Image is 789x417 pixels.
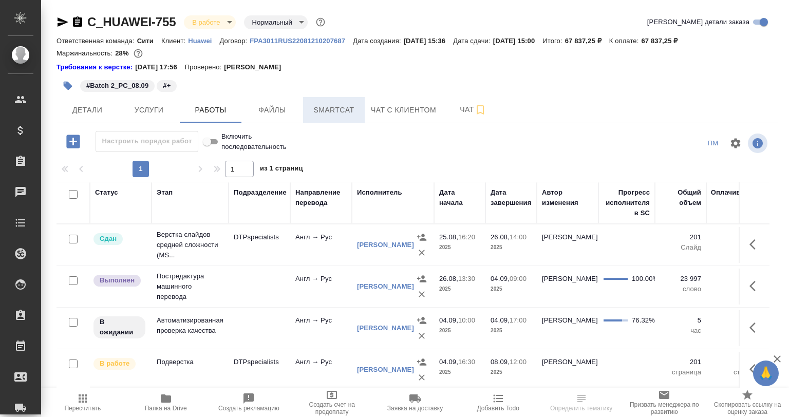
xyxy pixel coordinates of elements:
[156,81,178,89] span: +
[161,37,188,45] p: Клиент:
[439,367,480,377] p: 2025
[453,37,493,45] p: Дата сдачи:
[439,326,480,336] p: 2025
[660,242,701,253] p: Слайд
[491,233,510,241] p: 26.08,
[753,361,779,386] button: 🙏
[57,16,69,28] button: Скопировать ссылку для ЯМессенджера
[64,405,101,412] span: Пересчитать
[145,405,187,412] span: Папка на Drive
[623,388,706,417] button: Призвать менеджера по развитию
[711,284,763,294] p: слово
[439,316,458,324] p: 04.09,
[100,275,135,286] p: Выполнен
[414,287,429,302] button: Удалить
[124,104,174,117] span: Услуги
[743,232,768,257] button: Здесь прячутся важные кнопки
[711,315,763,326] p: 5
[458,316,475,324] p: 10:00
[41,388,124,417] button: Пересчитать
[537,352,598,388] td: [PERSON_NAME]
[491,316,510,324] p: 04.09,
[92,357,146,371] div: Исполнитель выполняет работу
[491,367,532,377] p: 2025
[92,274,146,288] div: Исполнитель завершил работу
[229,352,290,388] td: DTPspecialists
[157,315,223,336] p: Автоматизированная проверка качества
[100,358,129,369] p: В работе
[404,37,454,45] p: [DATE] 15:36
[157,230,223,260] p: Верстка слайдов средней сложности (MS...
[629,401,700,415] span: Призвать менеджера по развитию
[87,15,176,29] a: C_HUAWEI-755
[510,358,527,366] p: 12:00
[57,37,137,45] p: Ответственная команда:
[711,242,763,253] p: Слайд
[250,37,353,45] p: FPA3011RUS22081210207687
[491,275,510,282] p: 04.09,
[537,310,598,346] td: [PERSON_NAME]
[57,74,79,97] button: Добавить тэг
[357,324,414,332] a: [PERSON_NAME]
[537,227,598,263] td: [PERSON_NAME]
[712,401,783,415] span: Скопировать ссылку на оценку заказа
[457,388,540,417] button: Добавить Todo
[137,37,161,45] p: Сити
[510,316,527,324] p: 17:00
[510,233,527,241] p: 14:00
[458,358,475,366] p: 16:30
[71,16,84,28] button: Скопировать ссылку
[660,187,701,208] div: Общий объем
[353,37,403,45] p: Дата создания:
[491,187,532,208] div: Дата завершения
[474,104,486,116] svg: Подписаться
[189,18,223,27] button: В работе
[660,326,701,336] p: час
[632,315,650,326] div: 76.32%
[290,388,373,417] button: Создать счет на предоплату
[357,241,414,249] a: [PERSON_NAME]
[647,17,749,27] span: [PERSON_NAME] детали заказа
[414,271,429,287] button: Назначить
[357,282,414,290] a: [PERSON_NAME]
[244,15,308,29] div: В работе
[641,37,685,45] p: 67 837,25 ₽
[439,358,458,366] p: 04.09,
[290,310,352,346] td: Англ → Рус
[414,328,429,344] button: Удалить
[414,370,429,385] button: Удалить
[439,275,458,282] p: 26.08,
[115,49,131,57] p: 28%
[309,104,359,117] span: Smartcat
[414,313,429,328] button: Назначить
[660,284,701,294] p: слово
[208,388,291,417] button: Создать рекламацию
[373,388,457,417] button: Заявка на доставку
[537,269,598,305] td: [PERSON_NAME]
[86,81,148,91] p: #Batch 2_PC_08.09
[491,284,532,294] p: 2025
[63,104,112,117] span: Детали
[542,37,565,45] p: Итого:
[414,230,429,245] button: Назначить
[703,136,723,151] div: split button
[92,232,146,246] div: Менеджер проверил работу исполнителя, передает ее на следующий этап
[414,354,429,370] button: Назначить
[510,275,527,282] p: 09:00
[660,315,701,326] p: 5
[186,104,235,117] span: Работы
[57,62,135,72] a: Требования к верстке:
[743,274,768,298] button: Здесь прячутся важные кнопки
[57,62,135,72] div: Нажми, чтобы открыть папку с инструкцией
[100,317,139,337] p: В ожидании
[295,187,347,208] div: Направление перевода
[477,405,519,412] span: Добавить Todo
[157,357,223,367] p: Подверстка
[748,134,769,153] span: Посмотреть информацию
[542,187,593,208] div: Автор изменения
[184,15,235,29] div: В работе
[131,47,145,60] button: 40840.95 RUB;
[79,81,156,89] span: Batch 2_PC_08.09
[757,363,775,384] span: 🙏
[723,131,748,156] span: Настроить таблицу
